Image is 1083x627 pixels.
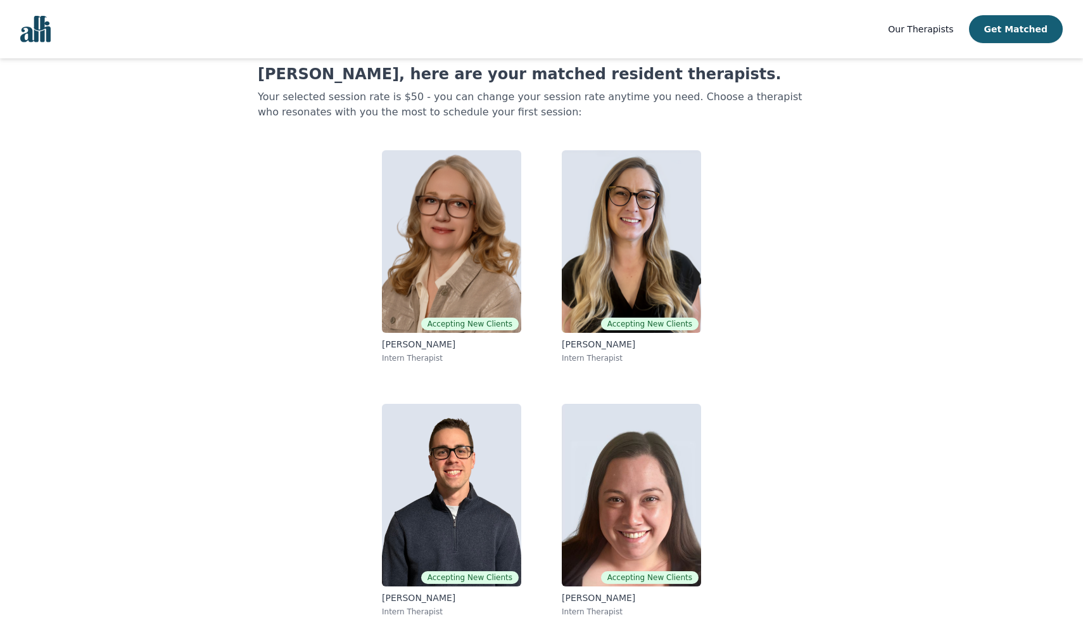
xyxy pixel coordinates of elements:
span: Our Therapists [888,24,953,34]
p: Your selected session rate is $50 - you can change your session rate anytime you need. Choose a t... [258,89,825,120]
a: Our Therapists [888,22,953,37]
p: [PERSON_NAME] [382,338,521,351]
p: [PERSON_NAME] [382,591,521,604]
p: [PERSON_NAME] [562,338,701,351]
p: Intern Therapist [382,607,521,617]
span: Accepting New Clients [421,318,519,330]
span: Accepting New Clients [601,571,699,584]
h1: [PERSON_NAME], here are your matched resident therapists. [258,64,825,84]
img: alli logo [20,16,51,42]
p: [PERSON_NAME] [562,591,701,604]
img: Ethan Braun [382,404,521,586]
img: Jennifer Weber [562,404,701,586]
a: Amina PuracAccepting New Clients[PERSON_NAME]Intern Therapist [552,140,711,373]
img: Siobhan Chandler [382,150,521,333]
p: Intern Therapist [382,353,521,363]
p: Intern Therapist [562,607,701,617]
span: Accepting New Clients [421,571,519,584]
button: Get Matched [969,15,1063,43]
a: Siobhan ChandlerAccepting New Clients[PERSON_NAME]Intern Therapist [372,140,531,373]
span: Accepting New Clients [601,318,699,330]
a: Jennifer WeberAccepting New Clients[PERSON_NAME]Intern Therapist [552,394,711,627]
a: Ethan BraunAccepting New Clients[PERSON_NAME]Intern Therapist [372,394,531,627]
p: Intern Therapist [562,353,701,363]
img: Amina Purac [562,150,701,333]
